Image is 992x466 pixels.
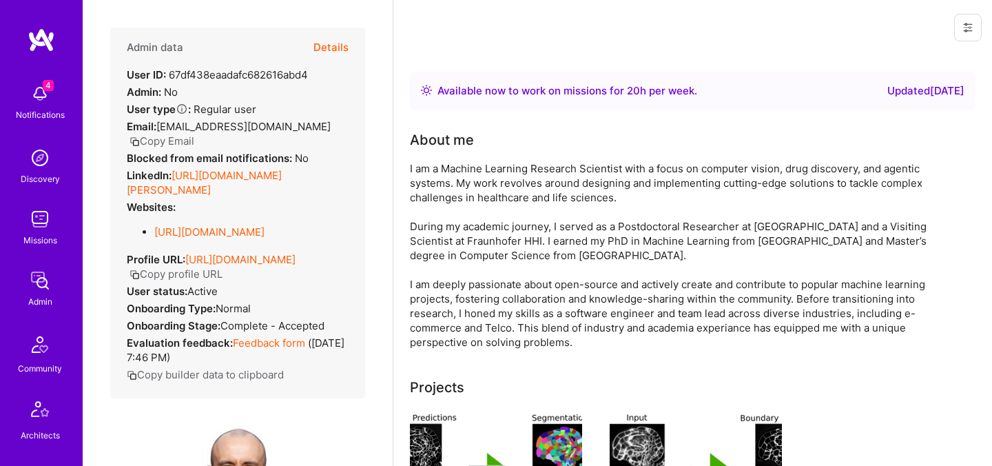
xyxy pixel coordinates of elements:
div: Projects [410,377,464,398]
i: icon Copy [127,370,137,381]
img: logo [28,28,55,52]
div: Missions [23,233,57,247]
h4: Admin data [127,41,183,54]
div: Regular user [127,102,256,116]
div: Available now to work on missions for h per week . [437,83,697,99]
div: 67df438eaadafc682616abd4 [127,68,308,82]
img: Community [23,328,56,361]
div: No [127,151,309,165]
img: admin teamwork [26,267,54,294]
i: icon Copy [130,136,140,147]
div: ( [DATE] 7:46 PM ) [127,336,349,365]
span: 20 [627,84,640,97]
a: [URL][DOMAIN_NAME][PERSON_NAME] [127,169,282,196]
button: Copy profile URL [130,267,223,281]
strong: LinkedIn: [127,169,172,182]
div: About me [410,130,474,150]
strong: User type : [127,103,191,116]
button: Copy builder data to clipboard [127,367,284,382]
a: [URL][DOMAIN_NAME] [154,225,265,239]
strong: Blocked from email notifications: [127,152,295,165]
img: teamwork [26,205,54,233]
img: bell [26,80,54,108]
strong: Email: [127,120,156,133]
div: I am a Machine Learning Research Scientist with a focus on computer vision, drug discovery, and a... [410,161,961,349]
strong: Onboarding Type: [127,302,216,315]
i: Help [176,103,188,115]
strong: Evaluation feedback: [127,336,233,349]
div: Admin [28,294,52,309]
strong: Onboarding Stage: [127,319,220,332]
img: Architects [23,395,56,428]
div: Community [18,361,62,376]
i: icon Copy [130,270,140,280]
a: Feedback form [233,336,305,349]
div: Discovery [21,172,60,186]
button: Details [313,28,349,68]
strong: Admin: [127,85,161,99]
a: [URL][DOMAIN_NAME] [185,253,296,266]
div: Architects [21,428,60,443]
img: discovery [26,144,54,172]
strong: User ID: [127,68,166,81]
span: Active [187,285,218,298]
div: Updated [DATE] [887,83,964,99]
span: Complete - Accepted [220,319,324,332]
div: No [127,85,178,99]
button: Copy Email [130,134,194,148]
img: Availability [421,85,432,96]
span: normal [216,302,251,315]
div: Notifications [16,108,65,122]
strong: Websites: [127,201,176,214]
strong: User status: [127,285,187,298]
span: [EMAIL_ADDRESS][DOMAIN_NAME] [156,120,331,133]
span: 4 [43,80,54,91]
strong: Profile URL: [127,253,185,266]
